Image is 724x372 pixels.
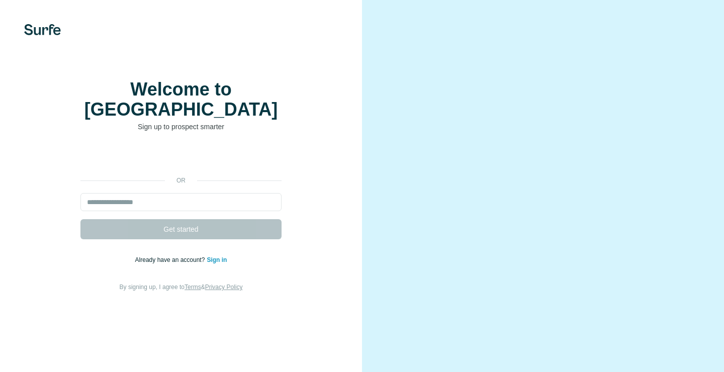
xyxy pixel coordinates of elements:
a: Privacy Policy [205,284,243,291]
p: or [165,176,197,185]
p: Sign up to prospect smarter [80,122,282,132]
iframe: Sign in with Google Button [75,147,287,169]
span: By signing up, I agree to & [120,284,243,291]
a: Terms [185,284,201,291]
span: Already have an account? [135,256,207,263]
h1: Welcome to [GEOGRAPHIC_DATA] [80,79,282,120]
a: Sign in [207,256,227,263]
img: Surfe's logo [24,24,61,35]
